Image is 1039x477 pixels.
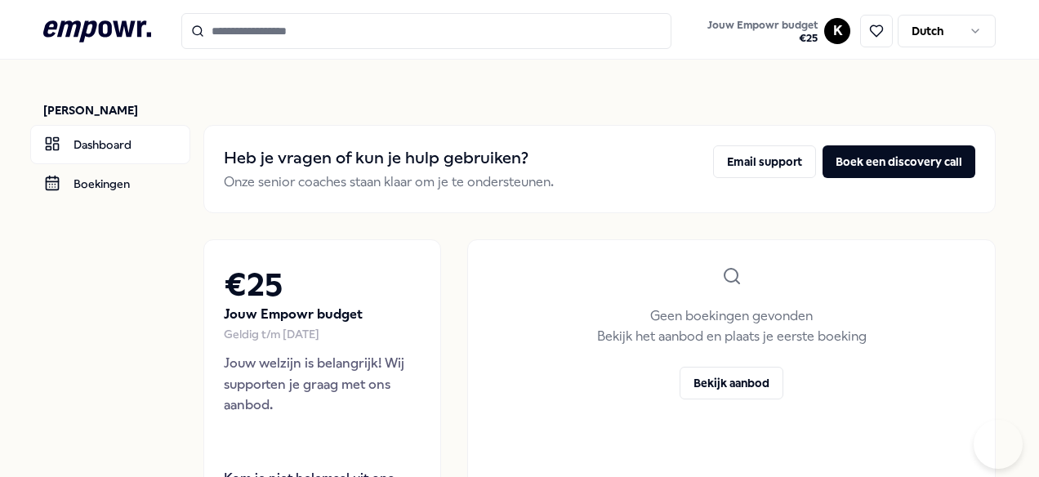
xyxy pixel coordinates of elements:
div: Geldig t/m [DATE] [224,325,421,343]
button: Bekijk aanbod [680,367,783,399]
a: Boekingen [30,164,190,203]
p: Geen boekingen gevonden Bekijk het aanbod en plaats je eerste boeking [597,305,867,347]
p: Onze senior coaches staan klaar om je te ondersteunen. [224,172,554,193]
h2: Heb je vragen of kun je hulp gebruiken? [224,145,554,172]
button: Email support [713,145,816,178]
a: Dashboard [30,125,190,164]
span: € 25 [707,32,818,45]
button: K [824,18,850,44]
h2: € 25 [224,260,421,311]
a: Email support [713,145,816,193]
button: Boek een discovery call [823,145,975,178]
p: Jouw Empowr budget [224,304,421,325]
span: Jouw Empowr budget [707,19,818,32]
input: Search for products, categories or subcategories [181,13,671,49]
iframe: Help Scout Beacon - Open [974,420,1023,469]
p: Jouw welzijn is belangrijk! Wij supporten je graag met ons aanbod. [224,353,421,416]
a: Jouw Empowr budget€25 [701,14,824,48]
p: [PERSON_NAME] [43,102,190,118]
button: Jouw Empowr budget€25 [704,16,821,48]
